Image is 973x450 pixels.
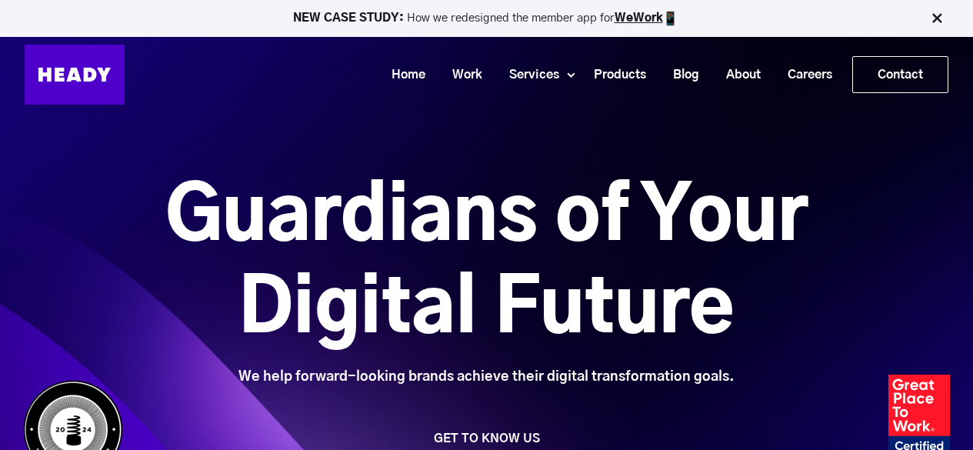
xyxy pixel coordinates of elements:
a: Contact [853,57,948,92]
a: Products [575,61,654,89]
p: How we redesigned the member app for [7,11,966,26]
a: About [707,61,768,89]
img: Heady_Logo_Web-01 (1) [25,45,125,105]
img: Close Bar [929,11,945,26]
a: Blog [654,61,707,89]
a: Work [433,61,490,89]
a: Careers [768,61,840,89]
div: Navigation Menu [140,56,948,93]
div: We help forward-looking brands achieve their digital transformation goals. [79,368,894,385]
strong: NEW CASE STUDY: [293,12,407,24]
a: Home [372,61,433,89]
h1: Guardians of Your Digital Future [79,172,894,356]
img: app emoji [663,11,678,26]
a: Services [490,61,567,89]
a: WeWork [615,12,663,24]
